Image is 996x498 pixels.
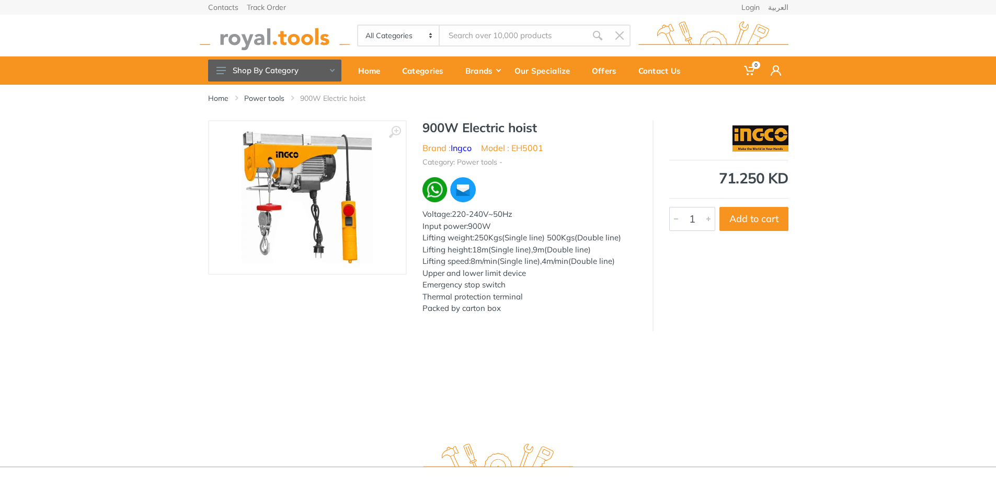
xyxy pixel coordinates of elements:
[585,60,631,82] div: Offers
[585,56,631,85] a: Offers
[200,21,350,50] img: royal.tools Logo
[422,157,502,168] li: Category: Power tools -
[351,56,395,85] a: Home
[638,21,788,50] img: royal.tools Logo
[242,132,373,263] img: Royal Tools - 900W Electric hoist
[451,143,472,153] a: Ingco
[507,60,585,82] div: Our Specialize
[208,60,341,82] button: Shop By Category
[247,4,286,11] a: Track Order
[351,60,395,82] div: Home
[208,4,238,11] a: Contacts
[423,444,573,472] img: royal.tools Logo
[208,93,788,103] nav: breadcrumb
[768,4,788,11] a: العربية
[732,125,788,152] img: Ingco
[422,177,448,202] img: wa.webp
[300,93,381,103] li: 900W Electric hoist
[631,56,695,85] a: Contact Us
[395,56,458,85] a: Categories
[449,176,476,203] img: ma.webp
[422,209,637,315] div: Voltage:220-240V~50Hz Input power:900W Lifting weight:250Kgs(Single line) 500Kgs(Double line) Lif...
[737,56,763,85] a: 0
[458,60,507,82] div: Brands
[422,142,472,154] li: Brand :
[422,120,637,135] h1: 900W Electric hoist
[631,60,695,82] div: Contact Us
[395,60,458,82] div: Categories
[244,93,284,103] a: Power tools
[358,26,440,45] select: Category
[481,142,543,154] li: Model : EH5001
[719,207,788,231] button: Add to cart
[208,93,228,103] a: Home
[741,4,760,11] a: Login
[440,25,586,47] input: Site search
[752,61,760,69] span: 0
[507,56,585,85] a: Our Specialize
[669,171,788,186] div: 71.250 KD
